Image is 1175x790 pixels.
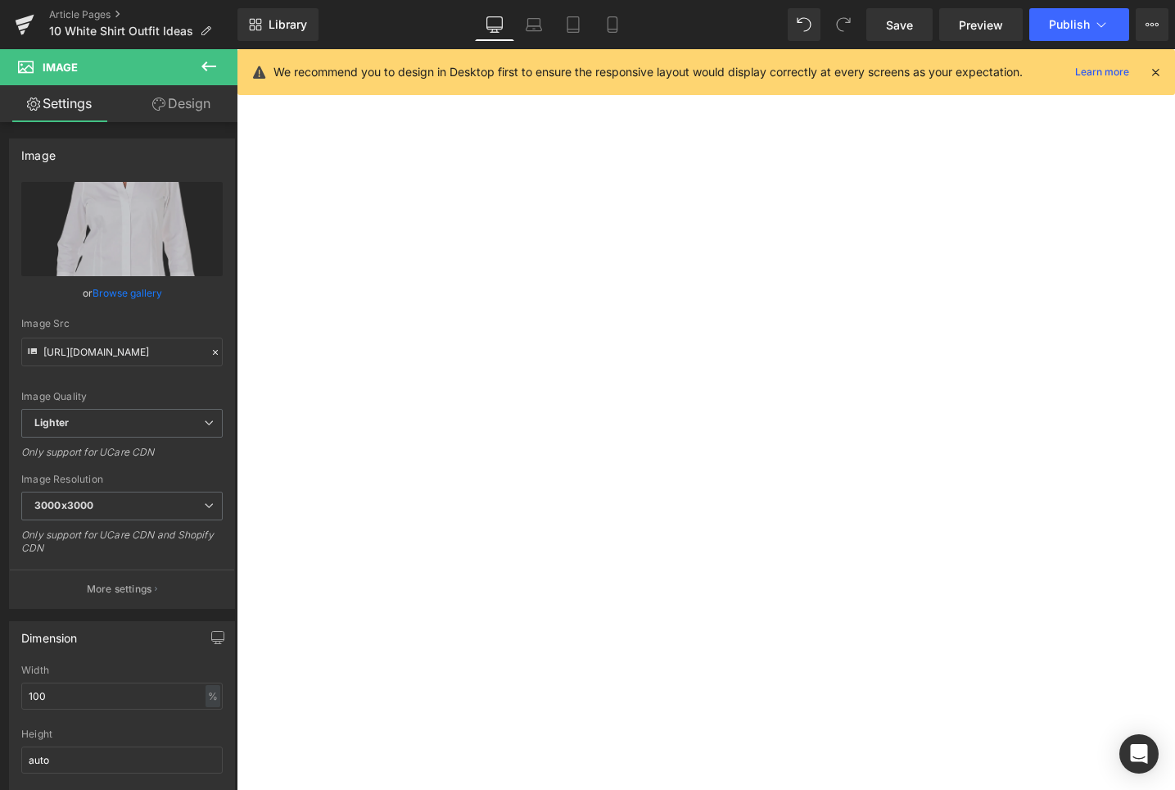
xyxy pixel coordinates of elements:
[1049,18,1090,31] span: Publish
[21,338,223,366] input: Link
[1136,8,1168,41] button: More
[1119,734,1159,774] div: Open Intercom Messenger
[475,8,514,41] a: Desktop
[122,85,241,122] a: Design
[21,622,78,645] div: Dimension
[21,284,223,302] div: or
[269,17,307,32] span: Library
[21,683,223,710] input: auto
[514,8,554,41] a: Laptop
[49,8,237,21] a: Article Pages
[273,63,1023,81] p: We recommend you to design in Desktop first to ensure the responsive layout would display correct...
[34,499,93,511] b: 3000x3000
[788,8,820,41] button: Undo
[886,16,913,34] span: Save
[206,685,220,707] div: %
[21,665,223,676] div: Width
[49,25,193,38] span: 10 White Shirt Outfit Ideas
[21,747,223,774] input: auto
[21,318,223,329] div: Image Src
[593,8,632,41] a: Mobile
[21,391,223,402] div: Image Quality
[21,474,223,485] div: Image Resolution
[554,8,593,41] a: Tablet
[43,61,78,74] span: Image
[237,8,319,41] a: New Library
[21,729,223,740] div: Height
[87,582,152,597] p: More settings
[21,139,56,162] div: Image
[21,446,223,470] div: Only support for UCare CDN
[959,16,1003,34] span: Preview
[1069,62,1136,82] a: Learn more
[10,570,234,608] button: More settings
[34,416,69,429] b: Lighter
[21,529,223,565] div: Only support for UCare CDN and Shopify CDN
[93,279,162,307] a: Browse gallery
[1029,8,1129,41] button: Publish
[827,8,860,41] button: Redo
[939,8,1023,41] a: Preview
